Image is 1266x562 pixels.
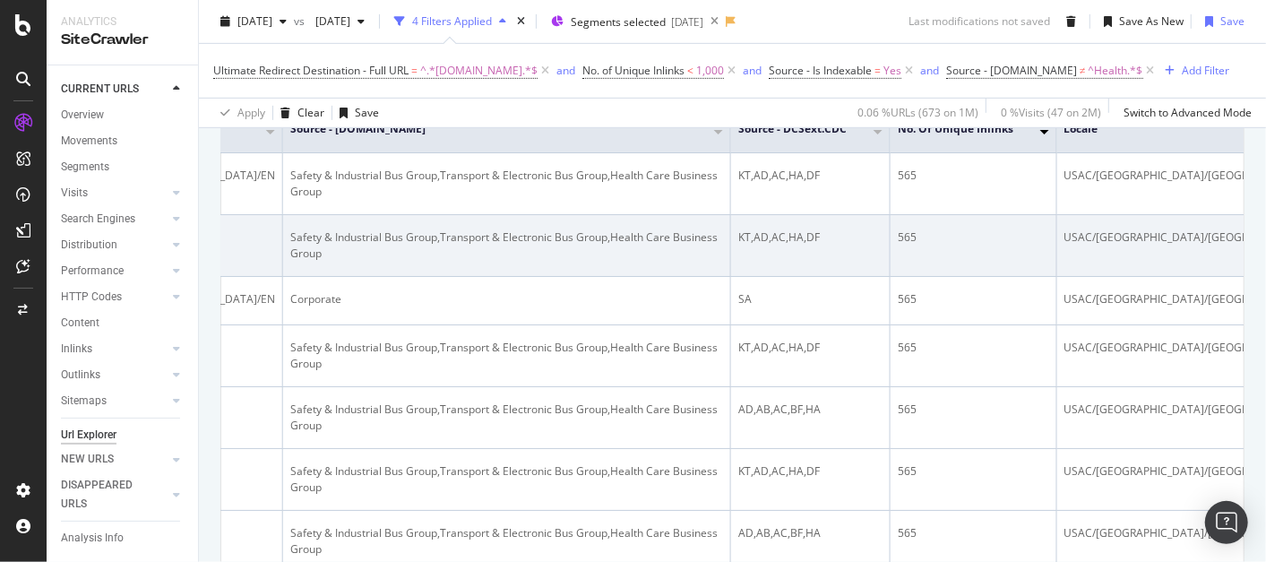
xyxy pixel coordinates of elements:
div: Movements [61,132,117,151]
div: SA [738,291,883,307]
button: and [556,62,575,79]
div: Last modifications not saved [909,13,1050,29]
div: Safety & Industrial Bus Group,Transport & Electronic Bus Group,Health Care Business Group [290,463,723,496]
div: 565 [898,229,1049,246]
button: Save [332,99,379,127]
div: Safety & Industrial Bus Group,Transport & Electronic Bus Group,Health Care Business Group [290,168,723,200]
div: Analytics [61,14,184,30]
a: Distribution [61,236,168,255]
span: 2025 May. 25th [237,13,272,29]
div: [DATE] [671,14,703,30]
button: Save [1198,7,1244,36]
span: 2024 Jun. 30th [308,13,350,29]
div: Open Intercom Messenger [1205,501,1248,544]
span: Source - [DOMAIN_NAME] [290,121,687,137]
div: and [743,63,762,78]
div: Url Explorer [61,426,116,445]
a: Content [61,314,185,333]
a: Segments [61,158,185,177]
div: Save [1220,13,1244,29]
div: 4 Filters Applied [412,13,492,29]
div: and [920,63,939,78]
div: Overview [61,106,104,125]
span: Source - Is Indexable [769,63,872,78]
div: Content [61,314,99,333]
a: Outlinks [61,366,168,385]
div: Save [355,105,379,120]
a: Sitemaps [61,392,168,411]
div: Clear [297,105,324,120]
button: and [743,62,762,79]
div: KT,AD,AC,HA,DF [738,340,883,356]
span: vs [294,13,308,29]
div: 0 % Visits ( 47 on 2M ) [1001,105,1101,120]
div: Outlinks [61,366,100,385]
div: 0.06 % URLs ( 673 on 1M ) [857,105,978,120]
div: NEW URLS [61,450,114,469]
button: and [920,62,939,79]
div: KT,AD,AC,HA,DF [738,168,883,184]
div: SiteCrawler [61,30,184,50]
div: Safety & Industrial Bus Group,Transport & Electronic Bus Group,Health Care Business Group [290,525,723,558]
div: and [556,63,575,78]
button: [DATE] [308,7,372,36]
span: = [874,63,881,78]
a: HTTP Codes [61,288,168,307]
div: 565 [898,402,1049,418]
div: Visits [61,184,88,203]
span: = [411,63,418,78]
div: 565 [898,340,1049,356]
span: ≠ [1080,63,1086,78]
div: KT,AD,AC,HA,DF [738,229,883,246]
a: Movements [61,132,185,151]
a: Inlinks [61,340,168,359]
button: Save As New [1097,7,1184,36]
div: 565 [898,291,1049,307]
a: Url Explorer [61,426,185,445]
a: CURRENT URLS [61,80,168,99]
span: No. of Unique Inlinks [582,63,685,78]
button: Add Filter [1158,60,1230,82]
div: AD,AB,AC,BF,HA [738,402,883,418]
div: Corporate [290,291,723,307]
span: No. of Unique Inlinks [898,121,1013,137]
a: NEW URLS [61,450,168,469]
a: Analysis Info [61,529,185,548]
div: Safety & Industrial Bus Group,Transport & Electronic Bus Group,Health Care Business Group [290,340,723,372]
div: Performance [61,262,124,281]
span: Yes [883,58,901,83]
span: < [687,63,693,78]
span: Source - DCSext.CDC [738,121,847,137]
div: Inlinks [61,340,92,359]
span: Segments selected [571,14,666,30]
div: Analysis Info [61,529,124,548]
div: Save As New [1119,13,1184,29]
div: Search Engines [61,210,135,229]
div: Safety & Industrial Bus Group,Transport & Electronic Bus Group,Health Care Business Group [290,229,723,262]
div: 565 [898,525,1049,541]
span: ^.*[DOMAIN_NAME].*$ [420,58,538,83]
button: Segments selected[DATE] [544,7,703,36]
div: times [513,13,529,30]
div: Sitemaps [61,392,107,411]
div: DISAPPEARED URLS [61,476,151,514]
div: Switch to Advanced Mode [1124,105,1252,120]
div: 565 [898,168,1049,184]
div: HTTP Codes [61,288,122,307]
span: 1,000 [696,58,724,83]
button: Apply [213,99,265,127]
div: Safety & Industrial Bus Group,Transport & Electronic Bus Group,Health Care Business Group [290,402,723,434]
a: Overview [61,106,185,125]
div: Distribution [61,236,117,255]
div: CURRENT URLS [61,80,139,99]
span: Ultimate Redirect Destination - Full URL [213,63,409,78]
span: Source - [DOMAIN_NAME] [946,63,1077,78]
div: KT,AD,AC,HA,DF [738,463,883,480]
a: DISAPPEARED URLS [61,476,168,514]
a: Performance [61,262,168,281]
a: Visits [61,184,168,203]
div: AD,AB,AC,BF,HA [738,525,883,541]
div: Add Filter [1183,63,1230,78]
button: [DATE] [213,7,294,36]
button: Switch to Advanced Mode [1116,99,1252,127]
